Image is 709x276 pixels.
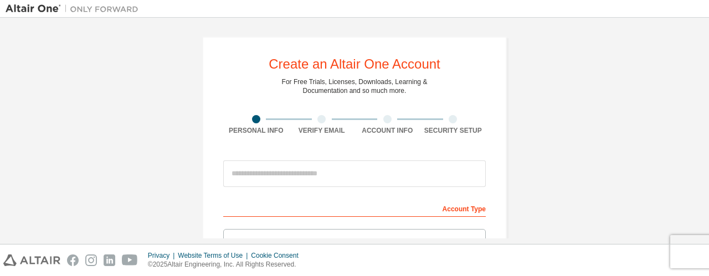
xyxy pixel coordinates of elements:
img: facebook.svg [67,254,79,266]
img: altair_logo.svg [3,254,60,266]
div: Personal Info [223,126,289,135]
img: youtube.svg [122,254,138,266]
div: Privacy [148,251,178,260]
img: linkedin.svg [104,254,115,266]
div: Account Type [223,199,486,217]
div: Security Setup [420,126,486,135]
div: Verify Email [289,126,355,135]
img: Altair One [6,3,144,14]
img: instagram.svg [85,254,97,266]
div: For Free Trials, Licenses, Downloads, Learning & Documentation and so much more. [282,77,428,95]
div: Account Info [354,126,420,135]
p: © 2025 Altair Engineering, Inc. All Rights Reserved. [148,260,305,269]
div: Website Terms of Use [178,251,251,260]
div: Create an Altair One Account [269,58,440,71]
div: Cookie Consent [251,251,305,260]
div: Altair Customers [230,236,479,252]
